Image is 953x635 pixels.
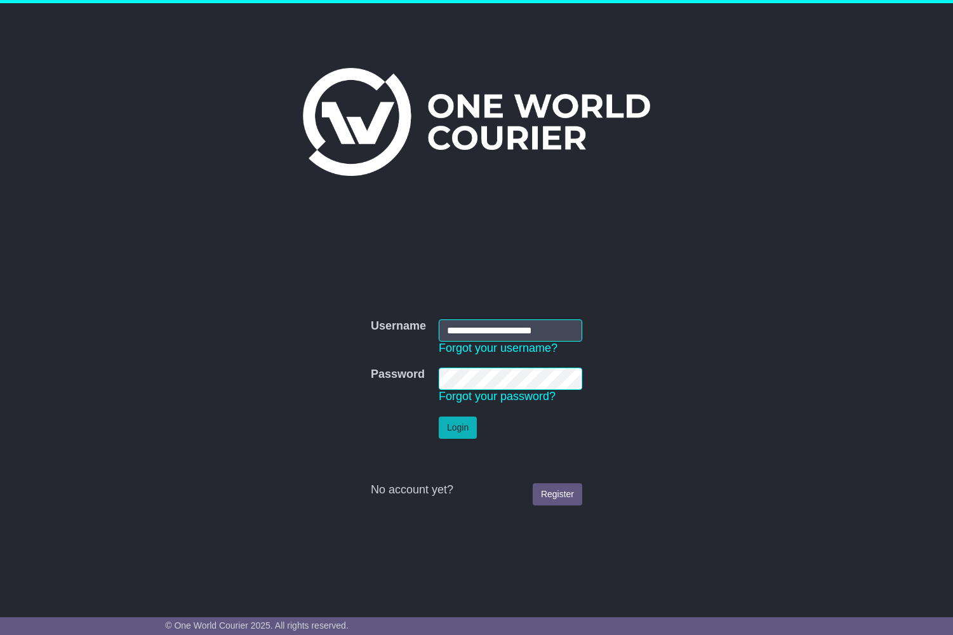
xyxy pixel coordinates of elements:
[303,68,650,176] img: One World
[371,483,582,497] div: No account yet?
[371,319,426,333] label: Username
[439,417,477,439] button: Login
[371,368,425,382] label: Password
[439,342,557,354] a: Forgot your username?
[533,483,582,505] a: Register
[165,620,349,631] span: © One World Courier 2025. All rights reserved.
[439,390,556,403] a: Forgot your password?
